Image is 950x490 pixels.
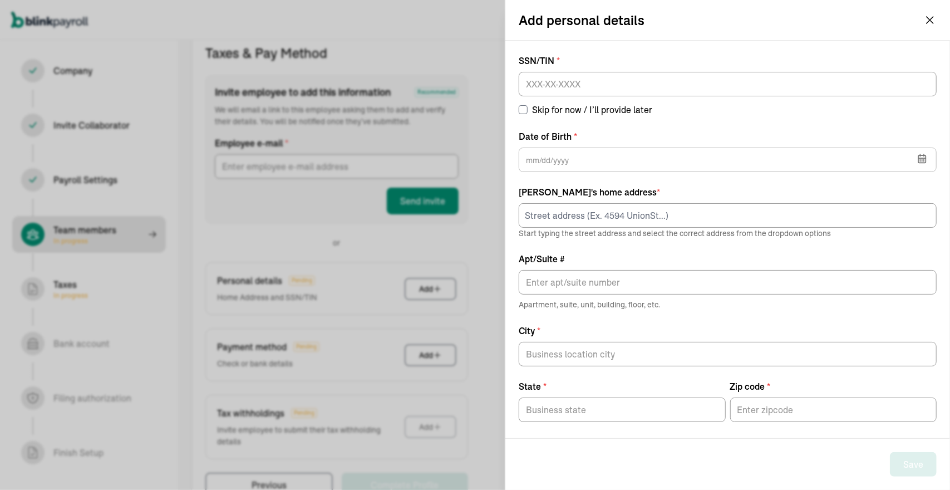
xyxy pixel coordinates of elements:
input: State [519,398,726,422]
label: State [519,380,726,393]
input: XXX-XX-XXXX [519,72,937,96]
label: City [519,324,937,337]
h2: Add personal details [519,11,644,29]
label: Apt/Suite # [519,252,937,266]
span: Apartment, suite, unit, building, floor, etc. [519,299,937,311]
p: Start typing the street address and select the correct address from the dropdown options [519,228,937,239]
label: SSN/TIN [519,54,937,67]
div: Save [903,458,923,471]
label: Date of Birth [519,130,937,143]
input: mm/dd/yyyy [519,148,937,172]
button: Save [890,452,937,477]
input: Apt/Suite # [519,270,937,295]
input: City [519,342,937,366]
input: Skip for now / I’ll provide later [519,105,528,114]
label: Zip code [730,380,937,393]
input: Zip code [730,398,937,422]
input: Street address (Ex. 4594 UnionSt...) [519,203,937,228]
label: Skip for now / I’ll provide later [519,103,937,116]
div: [PERSON_NAME] 's home address [519,185,937,199]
